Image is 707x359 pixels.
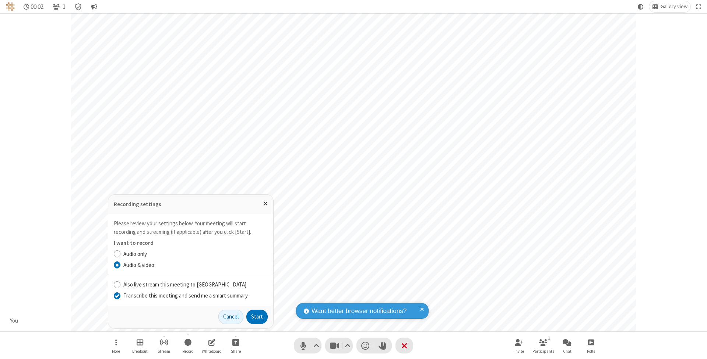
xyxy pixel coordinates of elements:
[218,310,243,324] button: Cancel
[105,335,127,356] button: Open menu
[546,335,552,341] div: 1
[246,310,268,324] button: Start
[63,3,66,10] span: 1
[158,349,170,353] span: Stream
[532,335,554,356] button: Open participant list
[508,335,530,356] button: Invite participants (⌘+Shift+I)
[649,1,690,12] button: Change layout
[112,349,120,353] span: More
[231,349,241,353] span: Share
[312,306,407,316] span: Want better browser notifications?
[563,349,571,353] span: Chat
[587,349,595,353] span: Polls
[31,3,43,10] span: 00:02
[374,338,392,353] button: Raise hand
[129,335,151,356] button: Manage Breakout Rooms
[580,335,602,356] button: Open poll
[258,195,273,213] button: Close popover
[693,1,704,12] button: Fullscreen
[325,338,353,353] button: Stop video (⌘+Shift+V)
[132,349,148,353] span: Breakout
[123,250,268,258] label: Audio only
[123,261,268,270] label: Audio & video
[395,338,413,353] button: End or leave meeting
[556,335,578,356] button: Open chat
[123,281,268,289] label: Also live stream this meeting to [GEOGRAPHIC_DATA]
[312,338,321,353] button: Audio settings
[356,338,374,353] button: Send a reaction
[88,1,100,12] button: Conversation
[635,1,647,12] button: Using system theme
[294,338,321,353] button: Mute (⌘+Shift+A)
[123,292,268,300] label: Transcribe this meeting and send me a smart summary
[114,239,154,246] label: I want to record
[532,349,554,353] span: Participants
[182,349,194,353] span: Record
[114,201,161,208] label: Recording settings
[114,220,251,235] label: Please review your settings below. Your meeting will start recording and streaming (if applicable...
[201,335,223,356] button: Open shared whiteboard
[71,1,85,12] div: Meeting details Encryption enabled
[202,349,222,353] span: Whiteboard
[343,338,353,353] button: Video setting
[177,335,199,356] button: Record
[49,1,68,12] button: Open participant list
[225,335,247,356] button: Start sharing
[7,317,21,325] div: You
[6,2,15,11] img: QA Selenium DO NOT DELETE OR CHANGE
[661,4,687,10] span: Gallery view
[153,335,175,356] button: Start streaming
[514,349,524,353] span: Invite
[21,1,47,12] div: Timer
